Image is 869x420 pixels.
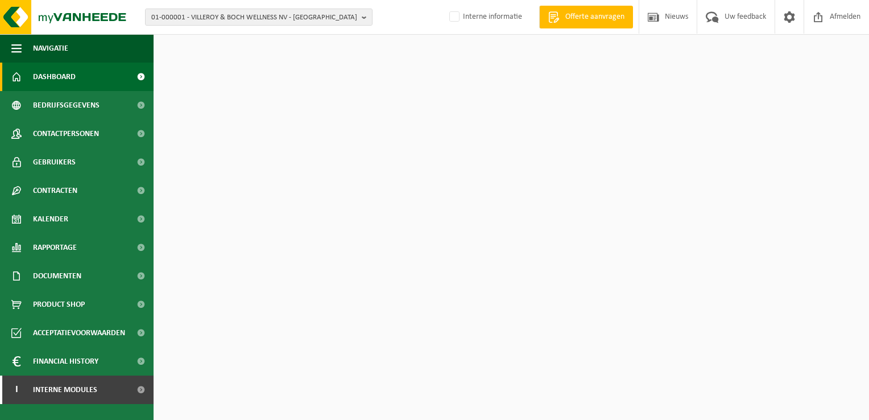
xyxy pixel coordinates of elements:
[11,376,22,404] span: I
[151,9,357,26] span: 01-000001 - VILLEROY & BOCH WELLNESS NV - [GEOGRAPHIC_DATA]
[33,319,125,347] span: Acceptatievoorwaarden
[33,91,100,120] span: Bedrijfsgegevens
[33,34,68,63] span: Navigatie
[447,9,522,26] label: Interne informatie
[562,11,627,23] span: Offerte aanvragen
[33,120,99,148] span: Contactpersonen
[33,376,97,404] span: Interne modules
[33,262,81,290] span: Documenten
[33,148,76,176] span: Gebruikers
[33,63,76,91] span: Dashboard
[145,9,373,26] button: 01-000001 - VILLEROY & BOCH WELLNESS NV - [GEOGRAPHIC_DATA]
[33,205,68,233] span: Kalender
[539,6,633,28] a: Offerte aanvragen
[33,233,77,262] span: Rapportage
[33,176,77,205] span: Contracten
[33,347,98,376] span: Financial History
[33,290,85,319] span: Product Shop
